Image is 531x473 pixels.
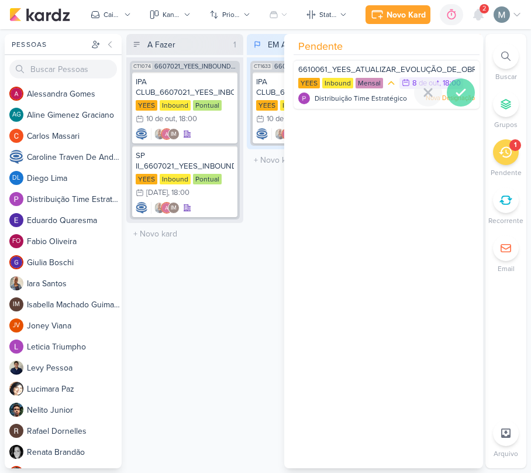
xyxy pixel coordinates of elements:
div: YEES [136,100,157,111]
div: 10 de out [267,115,296,123]
span: 6607021_YEES_INBOUND_NOVA_PROPOSTA_RÉGUA_NOVOS_LEADS [154,63,237,70]
div: G i u l i a B o s c h i [27,256,122,269]
li: Ctrl + F [485,43,526,82]
img: Distribuição Time Estratégico [298,92,310,104]
img: Iara Santos [9,276,23,290]
div: YEES [298,78,320,88]
img: Caroline Traven De Andrade [136,128,147,140]
div: F a b i o O l i v e i r a [27,235,122,248]
img: Levy Pessoa [9,361,23,375]
img: Rafael Dornelles [9,424,23,438]
div: I a r a S a n t o s [27,277,122,290]
img: Iara Santos [274,128,286,140]
p: Email [498,263,515,274]
div: Criador(a): Caroline Traven De Andrade [136,202,147,214]
div: L e v y P e s s o a [27,362,122,374]
div: D i s t r i b u i ç ã o T i m e E s t r a t é g i c o [27,193,122,205]
img: Alessandra Gomes [161,202,173,214]
img: Giulia Boschi [9,255,23,269]
div: , 18:00 [175,115,197,123]
div: Joney Viana [9,318,23,333]
img: Eduardo Quaresma [9,213,23,227]
div: Diego Lima [9,171,23,185]
div: Novo Kard [387,9,426,21]
p: DL [12,175,20,181]
img: Nelito Junior [9,403,23,417]
div: YEES [136,174,157,184]
div: [DATE] [146,189,168,197]
img: Lucimara Paz [9,382,23,396]
div: L e t i c i a T r i u m p h o [27,341,122,353]
div: Aline Gimenez Graciano [9,108,23,122]
div: Inbound [322,78,353,88]
div: A l i n e G i m e n e z G r a c i a n o [27,109,122,121]
div: C a r l o s M a s s a r i [27,130,122,142]
img: Caroline Traven De Andrade [256,128,268,140]
div: , 18:00 [168,189,189,197]
img: Mariana Amorim [494,6,510,23]
div: A l e s s a n d r a G o m e s [27,88,122,100]
div: R a f a e l D o r n e l l e s [27,425,122,437]
div: Isabella Machado Guimarães [9,297,23,311]
div: 1 [229,39,241,51]
div: Prioridade Média [385,77,397,89]
img: Alessandra Gomes [161,128,173,140]
p: FO [12,238,20,245]
span: Pendente [298,39,343,54]
p: IM [171,205,177,211]
div: Mensal [356,78,383,88]
span: CT1074 [132,63,152,70]
div: Pontual [193,174,222,184]
span: 2 [482,4,486,13]
img: Leticia Triumpho [9,340,23,354]
input: Buscar Pessoas [9,60,117,78]
img: Distribuição Time Estratégico [9,192,23,206]
div: Colaboradores: Iara Santos, Alessandra Gomes, Isabella Machado Guimarães [151,128,180,140]
div: Colaboradores: Iara Santos, Alessandra Gomes, Isabella Machado Guimarães [271,128,300,140]
div: I s a b e l l a M a c h a d o G u i m a r ã e s [27,299,122,311]
p: Buscar [495,71,517,82]
div: Isabella Machado Guimarães [168,128,180,140]
img: Caroline Traven De Andrade [9,150,23,164]
span: CT1633 [253,63,272,70]
img: Carlos Massari [9,129,23,143]
p: IM [13,301,20,308]
img: Alessandra Gomes [9,87,23,101]
div: Pessoas [9,39,89,50]
div: Criador(a): Caroline Traven De Andrade [256,128,268,140]
img: Caroline Traven De Andrade [136,202,147,214]
span: 6607242_YEES_REGUA_COMPRADORES_CAMPINAS_SOROCABA [274,63,358,70]
img: Iara Santos [154,202,165,214]
div: IPA CLUB_6607242_YEES_REGUA_COMPRADORES_CAMPINAS_SOROCABA [256,77,354,98]
div: D i e g o L i m a [27,172,122,184]
div: L u c i m a r a P a z [27,383,122,395]
div: Inbound [160,100,191,111]
div: Colaboradores: Iara Santos, Alessandra Gomes, Isabella Machado Guimarães [151,202,180,214]
div: C a r o l i n e T r a v e n D e A n d r a d e [27,151,122,163]
img: kardz.app [9,8,70,22]
div: Inbound [160,174,191,184]
button: Novo Kard [366,5,430,24]
div: Pontual [193,100,222,111]
input: + Novo kard [249,152,361,169]
div: SP II_6607021_YEES_INBOUND_NOVA_PROPOSTA_RÉGUA_NOVOS_LEADS [136,150,234,172]
div: E d u a r d o Q u a r e s m a [27,214,122,227]
div: , 18:00 [439,80,461,87]
p: Pendente [491,167,522,178]
span: Distribuição Time Estratégico [315,93,407,104]
img: Alessandra Gomes [281,128,293,140]
div: 1 [514,140,516,150]
div: IPA CLUB_6607021_YEES_INBOUND_NOVA_PROPOSTA_RÉGUA_NOVOS_LEADS [136,77,234,98]
img: Renata Brandão [9,445,23,459]
p: Arquivo [494,448,518,459]
div: 10 de out [146,115,175,123]
div: J o n e y V i a n a [27,320,122,332]
p: JV [13,323,20,329]
input: + Novo kard [129,225,241,242]
div: 8 de out [412,80,439,87]
p: Grupos [494,119,518,130]
div: Criador(a): Caroline Traven De Andrade [136,128,147,140]
div: Inbound [280,100,311,111]
p: AG [12,112,21,118]
div: Fabio Oliveira [9,234,23,248]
